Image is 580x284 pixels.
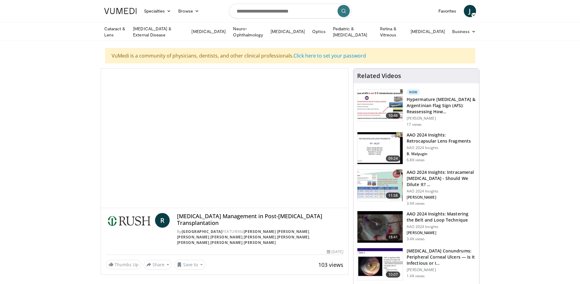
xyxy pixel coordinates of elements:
[177,240,209,245] a: [PERSON_NAME]
[210,240,243,245] a: [PERSON_NAME]
[244,229,309,234] a: [PERSON_NAME] [PERSON_NAME]
[104,8,137,14] img: VuMedi Logo
[407,169,475,188] h3: AAO 2024 Insights: Intracameral [MEDICAL_DATA] - Should We Dilute It? …
[318,261,343,268] span: 103 views
[449,25,480,38] a: Business
[407,89,420,95] p: New
[407,195,475,200] p: [PERSON_NAME]
[407,211,475,223] h3: AAO 2024 Insights: Mastering the Belt and Loop Technique
[177,234,209,240] a: [PERSON_NAME]
[106,260,141,269] a: Thumbs Up
[294,52,366,59] a: Click here to set your password
[357,72,401,80] h4: Related Videos
[376,26,407,38] a: Retina & Vitreous
[357,132,475,164] a: 09:24 AAO 2024 Insights: Retrocapsular Lens Fragments AAO 2024 Insights B. Malyugin 6.8K views
[357,89,475,127] a: 10:46 New Hypermature [MEDICAL_DATA] & Argentinian Flag Sign (AFS): Reassessing How… [PERSON_NAME...
[308,25,329,38] a: Optics
[101,69,349,208] video-js: Video Player
[464,5,476,17] a: J
[435,5,460,17] a: Favorites
[386,271,401,278] span: 10:07
[357,248,403,280] img: 5ede7c1e-2637-46cb-a546-16fd546e0e1e.150x105_q85_crop-smart_upscale.jpg
[357,211,475,243] a: 18:41 AAO 2024 Insights: Mastering the Belt and Loop Technique AAO 2024 Insights [PERSON_NAME] 3....
[105,48,475,63] div: VuMedi is a community of physicians, dentists, and other clinical professionals.
[155,213,170,228] a: R
[407,201,425,206] p: 3.9K views
[357,169,475,206] a: 11:58 AAO 2024 Insights: Intracameral [MEDICAL_DATA] - Should We Dilute It? … AAO 2024 Insights [...
[140,5,175,17] a: Specialties
[407,248,475,266] h3: [MEDICAL_DATA] Conundrums: Peripheral Corneal Ulcers — Is It Infectious or I…
[407,274,425,278] p: 1.4K views
[407,96,475,115] h3: Hypermature [MEDICAL_DATA] & Argentinian Flag Sign (AFS): Reassessing How…
[175,5,203,17] a: Browse
[407,116,475,121] p: [PERSON_NAME]
[357,248,475,280] a: 10:07 [MEDICAL_DATA] Conundrums: Peripheral Corneal Ulcers — Is It Infectious or I… [PERSON_NAME]...
[357,132,403,164] img: 01f52a5c-6a53-4eb2-8a1d-dad0d168ea80.150x105_q85_crop-smart_upscale.jpg
[329,26,376,38] a: Pediatric & [MEDICAL_DATA]
[407,158,425,163] p: 6.8K views
[106,213,153,228] img: Rush University Medical Center
[407,237,425,241] p: 3.4K views
[357,89,403,121] img: 40c8dcf9-ac14-45af-8571-bda4a5b229bd.150x105_q85_crop-smart_upscale.jpg
[407,151,475,156] p: B. Malyugin
[182,229,223,234] a: [GEOGRAPHIC_DATA]
[174,260,205,270] button: Save to
[407,25,449,38] a: [MEDICAL_DATA]
[357,170,403,201] img: de733f49-b136-4bdc-9e00-4021288efeb7.150x105_q85_crop-smart_upscale.jpg
[177,213,343,226] h4: [MEDICAL_DATA] Management in Post-[MEDICAL_DATA] Transplantation
[386,113,401,119] span: 10:46
[407,189,475,194] p: AAO 2024 Insights
[229,26,267,38] a: Neuro-Ophthalmology
[357,211,403,243] img: 22a3a3a3-03de-4b31-bd81-a17540334f4a.150x105_q85_crop-smart_upscale.jpg
[407,267,475,272] p: [PERSON_NAME]
[407,224,475,229] p: AAO 2024 Insights
[129,26,188,38] a: [MEDICAL_DATA] & External Disease
[101,26,130,38] a: Cataract & Lens
[277,234,309,240] a: [PERSON_NAME]
[327,249,343,255] div: [DATE]
[210,234,243,240] a: [PERSON_NAME]
[386,155,401,162] span: 09:24
[407,230,475,235] p: [PERSON_NAME]
[229,4,351,18] input: Search topics, interventions
[144,260,172,270] button: Share
[386,234,401,240] span: 18:41
[177,229,343,245] div: By FEATURING , , , , , , ,
[267,25,308,38] a: [MEDICAL_DATA]
[188,25,229,38] a: [MEDICAL_DATA]
[244,234,276,240] a: [PERSON_NAME]
[407,132,475,144] h3: AAO 2024 Insights: Retrocapsular Lens Fragments
[244,240,276,245] a: [PERSON_NAME]
[407,145,475,150] p: AAO 2024 Insights
[386,192,401,199] span: 11:58
[407,122,422,127] p: 17 views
